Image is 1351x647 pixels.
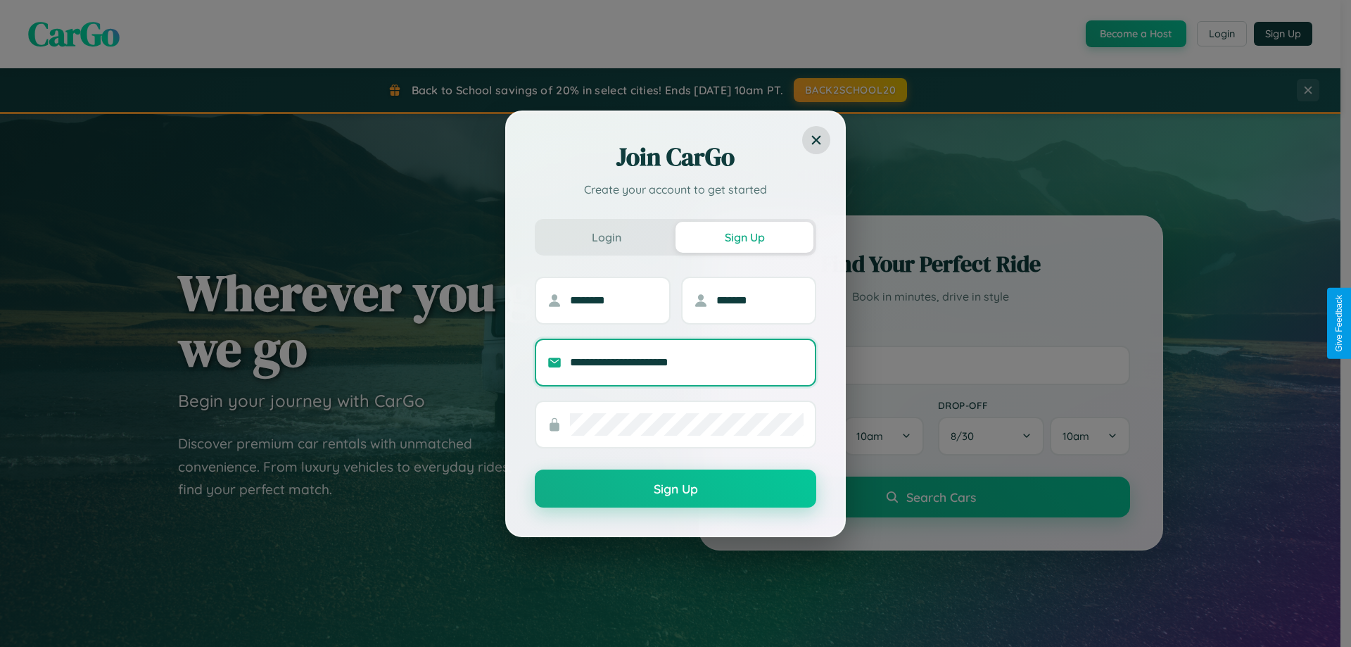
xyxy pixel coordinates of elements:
p: Create your account to get started [535,181,816,198]
button: Sign Up [535,470,816,508]
h2: Join CarGo [535,140,816,174]
div: Give Feedback [1334,295,1344,352]
button: Sign Up [675,222,813,253]
button: Login [538,222,675,253]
